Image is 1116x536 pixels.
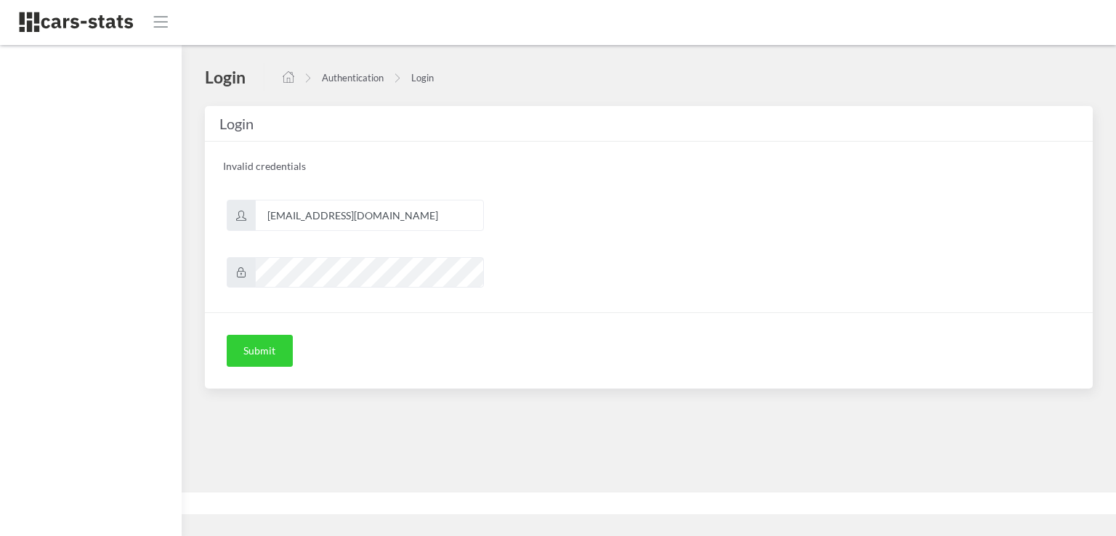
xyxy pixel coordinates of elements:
[219,115,254,132] span: Login
[223,157,486,175] p: Invalid credentials
[411,72,434,84] a: Login
[255,200,484,230] input: Username
[205,66,246,88] h4: Login
[322,72,384,84] a: Authentication
[227,335,293,367] button: Submit
[18,11,134,33] img: navbar brand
